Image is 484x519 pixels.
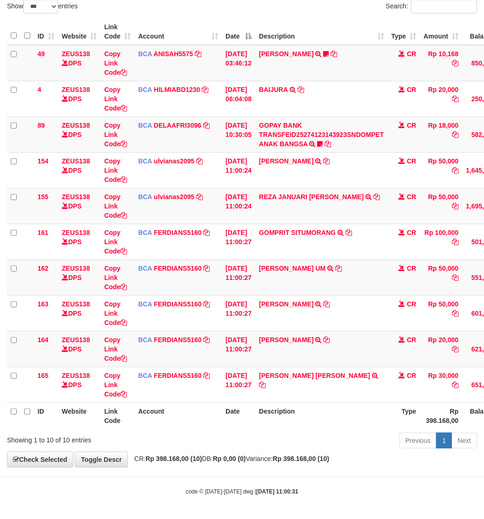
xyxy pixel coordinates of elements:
[134,19,222,45] th: Account: activate to sort column ascending
[104,229,127,255] a: Copy Link Code
[138,336,152,344] span: BCA
[222,152,255,188] td: [DATE] 11:00:24
[452,238,458,246] a: Copy Rp 100,000 to clipboard
[196,193,203,201] a: Copy ulvianas2095 to clipboard
[58,224,100,259] td: DPS
[407,50,416,58] span: CR
[420,224,462,259] td: Rp 100,000
[202,86,208,93] a: Copy HILMIABD1230 to clipboard
[452,274,458,281] a: Copy Rp 50,000 to clipboard
[420,152,462,188] td: Rp 50,000
[259,381,265,389] a: Copy PETER EDWARD to clipboard
[420,331,462,367] td: Rp 20,000
[138,372,152,379] span: BCA
[186,488,298,495] small: code © [DATE]-[DATE] dwg |
[104,336,127,362] a: Copy Link Code
[204,229,210,236] a: Copy FERDIANS5160 to clipboard
[38,50,45,58] span: 49
[100,402,134,429] th: Link Code
[407,336,416,344] span: CR
[407,157,416,165] span: CR
[256,488,298,495] strong: [DATE] 11:00:31
[324,300,330,308] a: Copy RAMA PUTRA WICAKSO to clipboard
[154,265,202,272] a: FERDIANS5160
[222,81,255,117] td: [DATE] 06:04:08
[452,95,458,103] a: Copy Rp 20,000 to clipboard
[58,19,100,45] th: Website: activate to sort column ascending
[420,259,462,295] td: Rp 50,000
[58,402,100,429] th: Website
[331,50,337,58] a: Copy INA PAUJANAH to clipboard
[259,265,325,272] a: [PERSON_NAME] UM
[104,193,127,219] a: Copy Link Code
[130,455,329,462] span: CR: DB: Variance:
[222,117,255,152] td: [DATE] 10:30:05
[452,202,458,210] a: Copy Rp 50,000 to clipboard
[222,331,255,367] td: [DATE] 11:00:27
[407,122,416,129] span: CR
[451,433,477,448] a: Next
[38,372,48,379] span: 165
[259,229,336,236] a: GOMPRIT SITUMORANG
[222,188,255,224] td: [DATE] 11:00:24
[62,86,90,93] a: ZEUS138
[38,86,41,93] span: 4
[138,193,152,201] span: BCA
[58,367,100,402] td: DPS
[222,259,255,295] td: [DATE] 11:00:27
[452,310,458,317] a: Copy Rp 50,000 to clipboard
[7,432,195,445] div: Showing 1 to 10 of 10 entries
[452,345,458,353] a: Copy Rp 20,000 to clipboard
[134,402,222,429] th: Account
[195,50,201,58] a: Copy ANISAH5575 to clipboard
[62,193,90,201] a: ZEUS138
[104,50,127,76] a: Copy Link Code
[388,402,420,429] th: Type
[259,336,313,344] a: [PERSON_NAME]
[58,295,100,331] td: DPS
[222,295,255,331] td: [DATE] 11:00:27
[255,402,387,429] th: Description
[34,19,58,45] th: ID: activate to sort column ascending
[138,122,152,129] span: BCA
[138,229,152,236] span: BCA
[138,157,152,165] span: BCA
[420,45,462,81] td: Rp 10,168
[38,193,48,201] span: 155
[298,86,304,93] a: Copy BAIJURA to clipboard
[62,157,90,165] a: ZEUS138
[38,157,48,165] span: 154
[335,265,342,272] a: Copy MOHAMMAD HOIRUL UM to clipboard
[420,117,462,152] td: Rp 18,000
[407,372,416,379] span: CR
[204,300,210,308] a: Copy FERDIANS5160 to clipboard
[407,193,416,201] span: CR
[259,157,313,165] a: [PERSON_NAME]
[222,45,255,81] td: [DATE] 03:46:12
[62,229,90,236] a: ZEUS138
[407,86,416,93] span: CR
[373,193,380,201] a: Copy REZA JANUARI MOHAR to clipboard
[154,336,202,344] a: FERDIANS5160
[259,372,370,379] a: [PERSON_NAME] [PERSON_NAME]
[436,433,452,448] a: 1
[420,81,462,117] td: Rp 20,000
[138,265,152,272] span: BCA
[407,265,416,272] span: CR
[222,367,255,402] td: [DATE] 11:00:27
[203,122,210,129] a: Copy DELAAFRI3096 to clipboard
[222,19,255,45] th: Date: activate to sort column descending
[58,81,100,117] td: DPS
[196,157,203,165] a: Copy ulvianas2095 to clipboard
[153,50,193,58] a: ANISAH5575
[213,455,246,462] strong: Rp 0,00 (0)
[38,336,48,344] span: 164
[154,300,202,308] a: FERDIANS5160
[75,452,128,467] a: Toggle Descr
[452,59,458,67] a: Copy Rp 10,168 to clipboard
[58,117,100,152] td: DPS
[204,336,210,344] a: Copy FERDIANS5160 to clipboard
[104,157,127,183] a: Copy Link Code
[58,45,100,81] td: DPS
[154,193,194,201] a: ulvianas2095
